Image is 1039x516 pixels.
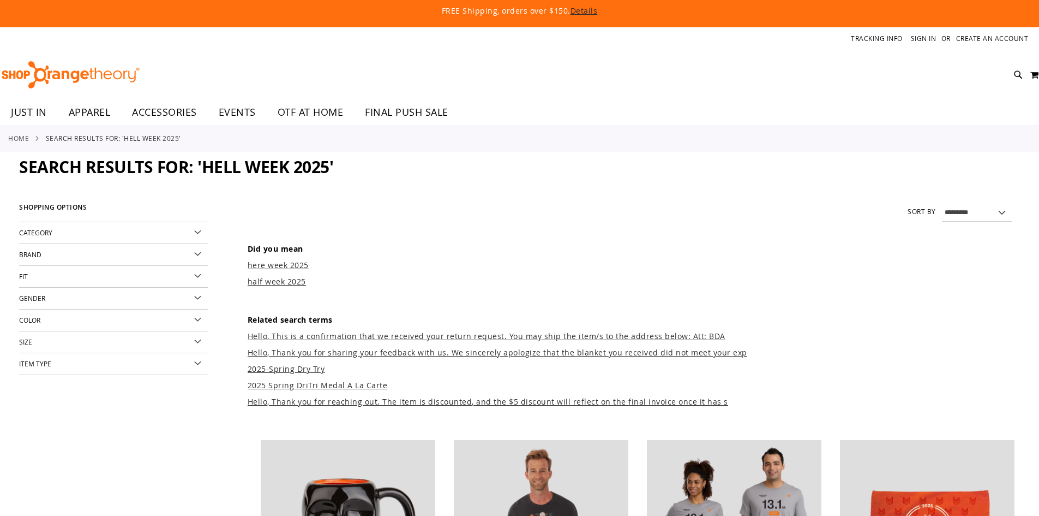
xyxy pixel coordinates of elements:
a: here week 2025 [248,260,309,270]
div: Category [19,222,208,244]
span: APPAREL [69,100,111,124]
a: APPAREL [58,100,122,125]
div: Fit [19,266,208,288]
a: Tracking Info [851,34,903,43]
div: Item Type [19,353,208,375]
a: Details [570,5,598,16]
a: Sign In [911,34,936,43]
strong: Shopping Options [19,199,208,222]
a: Hello, Thank you for reaching out. The item is discounted, and the $5 discount will reflect on th... [248,396,728,407]
a: Create an Account [956,34,1029,43]
span: JUST IN [11,100,47,124]
span: Search results for: 'hell week 2025' [19,156,333,178]
span: EVENTS [219,100,256,124]
span: Color [19,316,40,324]
div: Size [19,331,208,353]
strong: Search results for: 'hell week 2025' [46,133,181,143]
a: Home [8,133,29,143]
span: Fit [19,272,28,281]
span: Size [19,337,32,346]
a: FINAL PUSH SALE [354,100,459,125]
div: Gender [19,288,208,310]
dt: Did you mean [248,244,1020,254]
a: half week 2025 [248,276,306,287]
a: OTF AT HOME [267,100,355,125]
div: Color [19,310,208,331]
a: EVENTS [208,100,267,125]
a: Hello, This is a confirmation that we received your return request. You may ship the item/s to th... [248,331,725,341]
span: Category [19,228,52,237]
span: OTF AT HOME [278,100,344,124]
a: ACCESSORIES [121,100,208,125]
span: ACCESSORIES [132,100,197,124]
label: Sort By [908,207,936,216]
a: 2025-Spring Dry Try [248,364,325,374]
span: FINAL PUSH SALE [365,100,448,124]
a: Hello, Thank you for sharing your feedback with us. We sincerely apologize that the blanket you r... [248,347,747,358]
div: Brand [19,244,208,266]
p: FREE Shipping, orders over $150. [193,5,847,16]
span: Gender [19,294,45,303]
dt: Related search terms [248,315,1020,325]
span: Brand [19,250,41,259]
a: 2025 Spring DriTri Medal A La Carte [248,380,388,390]
span: Item Type [19,359,51,368]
